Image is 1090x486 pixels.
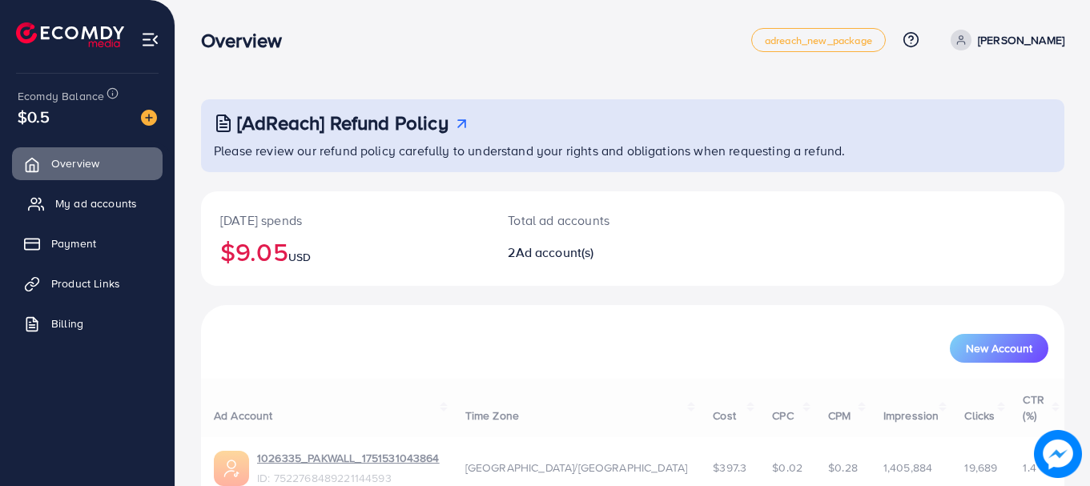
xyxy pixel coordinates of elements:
[16,22,124,47] img: logo
[51,235,96,251] span: Payment
[516,243,594,261] span: Ad account(s)
[765,35,872,46] span: adreach_new_package
[12,307,163,339] a: Billing
[950,334,1048,363] button: New Account
[508,245,686,260] h2: 2
[141,30,159,49] img: menu
[12,187,163,219] a: My ad accounts
[51,315,83,331] span: Billing
[18,105,50,128] span: $0.5
[55,195,137,211] span: My ad accounts
[12,147,163,179] a: Overview
[51,275,120,291] span: Product Links
[508,211,686,230] p: Total ad accounts
[18,88,104,104] span: Ecomdy Balance
[288,249,311,265] span: USD
[141,110,157,126] img: image
[751,28,886,52] a: adreach_new_package
[966,343,1032,354] span: New Account
[12,227,163,259] a: Payment
[12,267,163,299] a: Product Links
[944,30,1064,50] a: [PERSON_NAME]
[978,30,1064,50] p: [PERSON_NAME]
[220,211,469,230] p: [DATE] spends
[201,29,295,52] h3: Overview
[220,236,469,267] h2: $9.05
[51,155,99,171] span: Overview
[237,111,448,135] h3: [AdReach] Refund Policy
[214,141,1055,160] p: Please review our refund policy carefully to understand your rights and obligations when requesti...
[1034,430,1082,478] img: image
